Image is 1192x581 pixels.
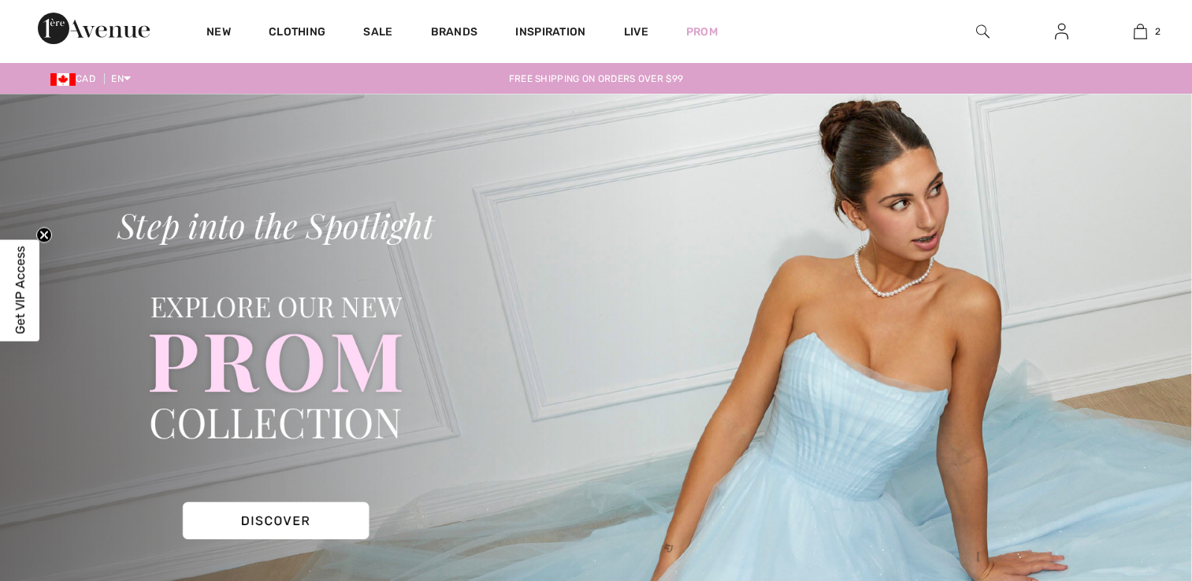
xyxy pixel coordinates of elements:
a: Free shipping on orders over $99 [496,73,696,84]
a: Live [624,24,648,40]
a: New [206,25,231,42]
a: Sign In [1042,22,1081,42]
span: Inspiration [515,25,585,42]
img: 1ère Avenue [38,13,150,44]
a: Sale [363,25,392,42]
span: 2 [1155,24,1160,39]
img: search the website [976,22,990,41]
img: My Info [1055,22,1068,41]
span: Get VIP Access [13,246,28,335]
img: My Bag [1134,22,1147,41]
a: Prom [686,24,718,40]
a: Clothing [269,25,325,42]
a: Brands [431,25,478,42]
span: CAD [50,73,102,84]
iframe: Opens a widget where you can find more information [1091,534,1176,573]
a: 2 [1101,22,1179,41]
span: EN [111,73,131,84]
img: Canadian Dollar [50,73,76,86]
button: Close teaser [36,228,52,243]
